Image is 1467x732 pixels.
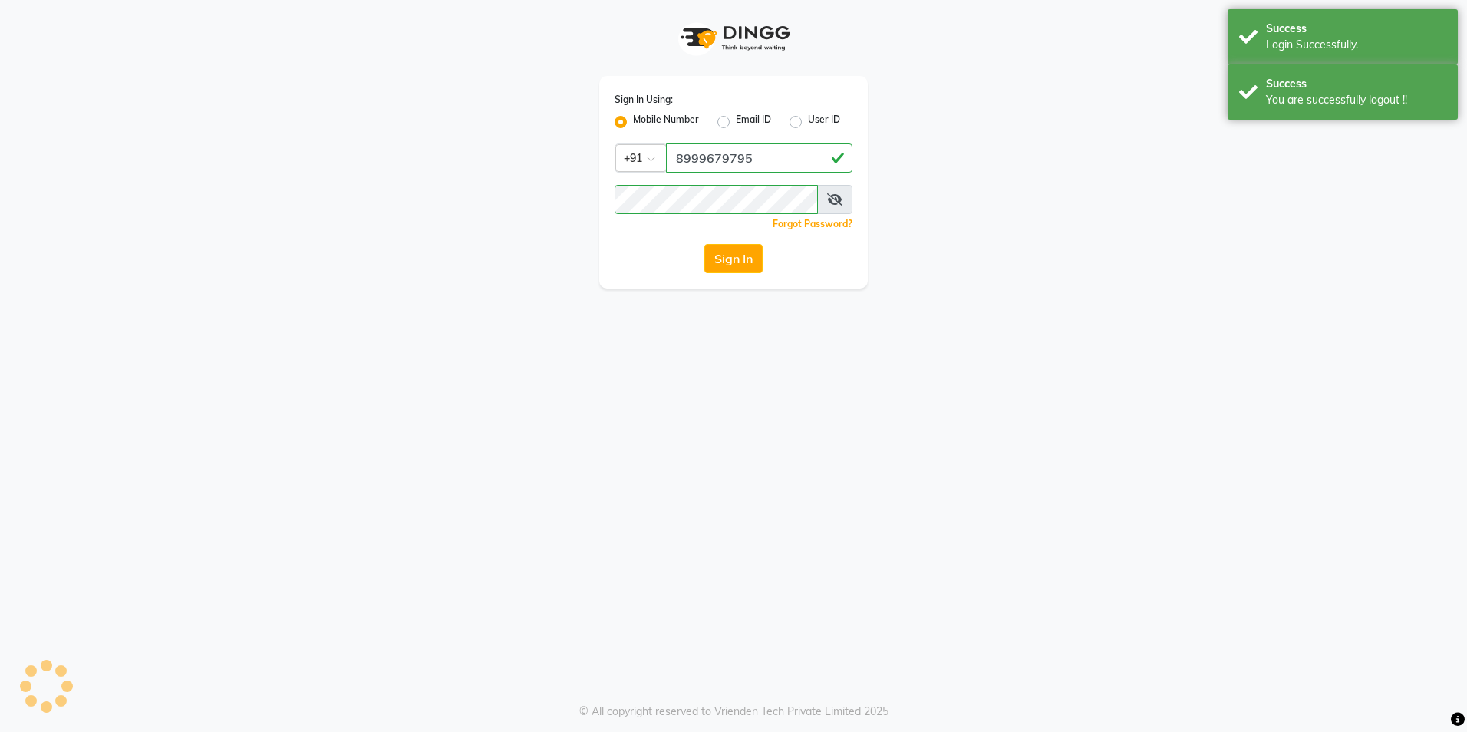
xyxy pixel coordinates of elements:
div: Success [1266,76,1446,92]
label: User ID [808,113,840,131]
label: Email ID [736,113,771,131]
div: Login Successfully. [1266,37,1446,53]
label: Mobile Number [633,113,699,131]
input: Username [615,185,818,214]
label: Sign In Using: [615,93,673,107]
a: Forgot Password? [773,218,852,229]
img: logo1.svg [672,15,795,61]
button: Sign In [704,244,763,273]
div: You are successfully logout !! [1266,92,1446,108]
div: Success [1266,21,1446,37]
input: Username [666,143,852,173]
